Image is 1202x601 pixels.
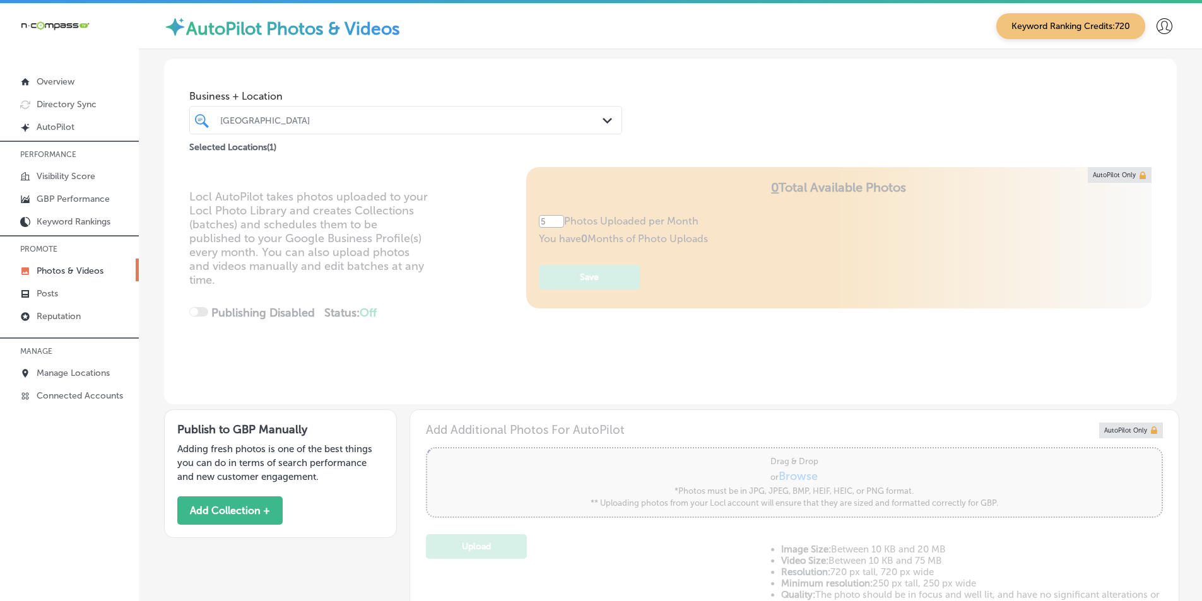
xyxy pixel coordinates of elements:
div: [GEOGRAPHIC_DATA] [220,115,604,125]
p: Reputation [37,311,81,322]
img: autopilot-icon [164,16,186,38]
button: Add Collection + [177,496,283,525]
p: Selected Locations ( 1 ) [189,137,276,153]
span: Keyword Ranking Credits: 720 [996,13,1145,39]
p: Photos & Videos [37,265,103,276]
p: Adding fresh photos is one of the best things you can do in terms of search performance and new c... [177,442,384,484]
p: Posts [37,288,58,299]
img: 660ab0bf-5cc7-4cb8-ba1c-48b5ae0f18e60NCTV_CLogo_TV_Black_-500x88.png [20,20,90,32]
p: Overview [37,76,74,87]
p: AutoPilot [37,122,74,132]
p: Connected Accounts [37,390,123,401]
p: Directory Sync [37,99,97,110]
p: Visibility Score [37,171,95,182]
p: Keyword Rankings [37,216,110,227]
p: GBP Performance [37,194,110,204]
span: Business + Location [189,90,622,102]
p: Manage Locations [37,368,110,378]
label: AutoPilot Photos & Videos [186,18,400,39]
h3: Publish to GBP Manually [177,423,384,436]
